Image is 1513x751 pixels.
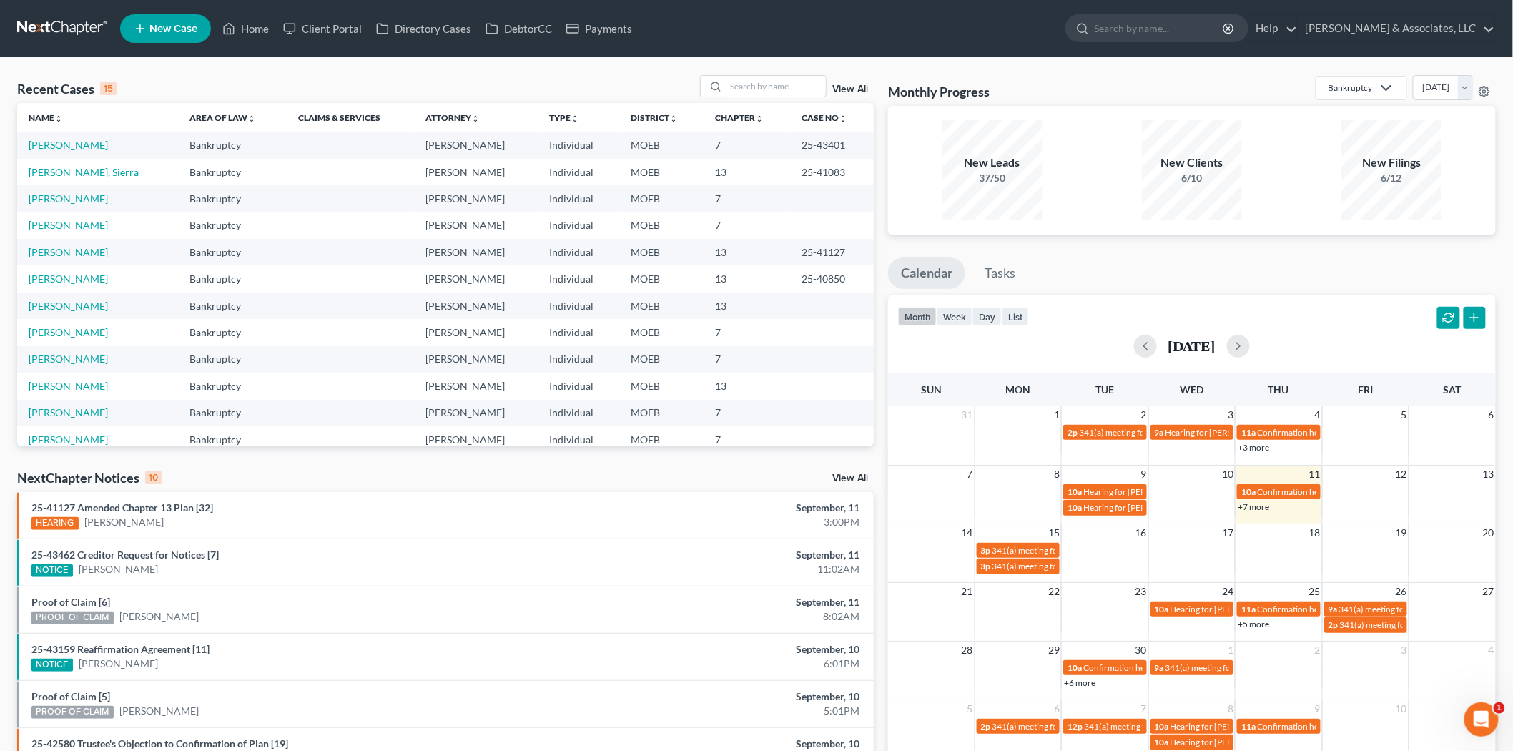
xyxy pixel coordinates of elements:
div: NOTICE [31,564,73,577]
span: 341(a) meeting for [PERSON_NAME] [1079,427,1217,438]
span: 23 [1134,583,1148,600]
td: 7 [704,319,791,345]
a: 25-43462 Creditor Request for Notices [7] [31,549,219,561]
span: 8 [1053,466,1061,483]
td: MOEB [619,239,704,265]
td: 25-41083 [791,159,874,185]
span: Hearing for [PERSON_NAME] & [PERSON_NAME] [1171,721,1358,732]
a: [PERSON_NAME] [29,273,108,285]
a: Nameunfold_more [29,112,63,123]
td: Individual [538,346,619,373]
td: 7 [704,400,791,426]
td: Individual [538,132,619,158]
span: 341(a) meeting for [PERSON_NAME] [1084,721,1222,732]
span: 30 [1134,642,1148,659]
a: 25-43159 Reaffirmation Agreement [11] [31,643,210,655]
td: [PERSON_NAME] [414,373,538,399]
span: 6 [1487,406,1496,423]
a: Area of Lawunfold_more [189,112,256,123]
span: 5 [1400,406,1409,423]
a: 25-42580 Trustee's Objection to Confirmation of Plan [19] [31,737,288,750]
span: 11a [1241,721,1256,732]
span: 10 [1221,466,1235,483]
div: September, 10 [593,737,859,751]
td: Individual [538,373,619,399]
td: MOEB [619,265,704,292]
a: Proof of Claim [5] [31,690,110,702]
span: 9a [1329,604,1338,614]
td: [PERSON_NAME] [414,185,538,212]
a: [PERSON_NAME] [29,219,108,231]
td: MOEB [619,346,704,373]
span: Fri [1358,383,1373,396]
div: 5:01PM [593,704,859,718]
span: 31 [960,406,975,423]
span: 10a [1068,662,1082,673]
td: Individual [538,239,619,265]
span: 15 [1047,524,1061,541]
div: 8:02AM [593,609,859,624]
span: 2 [1140,406,1148,423]
span: Hearing for [PERSON_NAME] [1083,502,1195,513]
span: Thu [1268,383,1289,396]
a: [PERSON_NAME] [29,353,108,365]
span: 341(a) meeting for [PERSON_NAME] [1339,604,1477,614]
td: MOEB [619,185,704,212]
td: Bankruptcy [178,426,286,453]
span: 11 [1308,466,1322,483]
a: Calendar [888,257,965,289]
td: 7 [704,426,791,453]
a: Typeunfold_more [549,112,579,123]
td: [PERSON_NAME] [414,319,538,345]
span: 3p [981,545,991,556]
th: Claims & Services [287,103,414,132]
span: 24 [1221,583,1235,600]
span: Confirmation hearing for [PERSON_NAME] [1257,604,1419,614]
td: [PERSON_NAME] [414,239,538,265]
td: 13 [704,265,791,292]
button: list [1002,307,1029,326]
a: View All [832,473,868,484]
td: [PERSON_NAME] [414,212,538,239]
a: Directory Cases [369,16,478,41]
div: New Leads [942,154,1043,171]
span: 25 [1308,583,1322,600]
i: unfold_more [247,114,256,123]
span: 7 [966,466,975,483]
a: Districtunfold_more [631,112,678,123]
i: unfold_more [571,114,579,123]
span: 10a [1155,721,1169,732]
td: 7 [704,185,791,212]
span: 10a [1068,502,1082,513]
a: Payments [559,16,639,41]
span: 27 [1482,583,1496,600]
td: MOEB [619,373,704,399]
div: 6/10 [1142,171,1242,185]
input: Search by name... [726,76,826,97]
a: View All [832,84,868,94]
span: 13 [1482,466,1496,483]
a: [PERSON_NAME] [29,192,108,205]
td: Individual [538,400,619,426]
div: 6:01PM [593,657,859,671]
a: Home [215,16,276,41]
td: Bankruptcy [178,159,286,185]
span: Hearing for [PERSON_NAME] [1083,486,1195,497]
div: 6/12 [1341,171,1441,185]
td: 7 [704,346,791,373]
span: 10a [1155,737,1169,747]
a: [PERSON_NAME] [29,326,108,338]
span: 341(a) meeting for [PERSON_NAME] [1340,619,1478,630]
span: 6 [1053,700,1061,717]
td: [PERSON_NAME] [414,159,538,185]
td: [PERSON_NAME] [414,265,538,292]
td: Bankruptcy [178,212,286,239]
span: 341(a) meeting for [PERSON_NAME] [992,545,1130,556]
div: September, 11 [593,501,859,515]
a: [PERSON_NAME] [29,380,108,392]
span: 10a [1155,604,1169,614]
td: 25-41127 [791,239,874,265]
i: unfold_more [54,114,63,123]
span: Sun [921,383,942,396]
span: Confirmation hearing for [PERSON_NAME] & [PERSON_NAME] [1257,721,1495,732]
